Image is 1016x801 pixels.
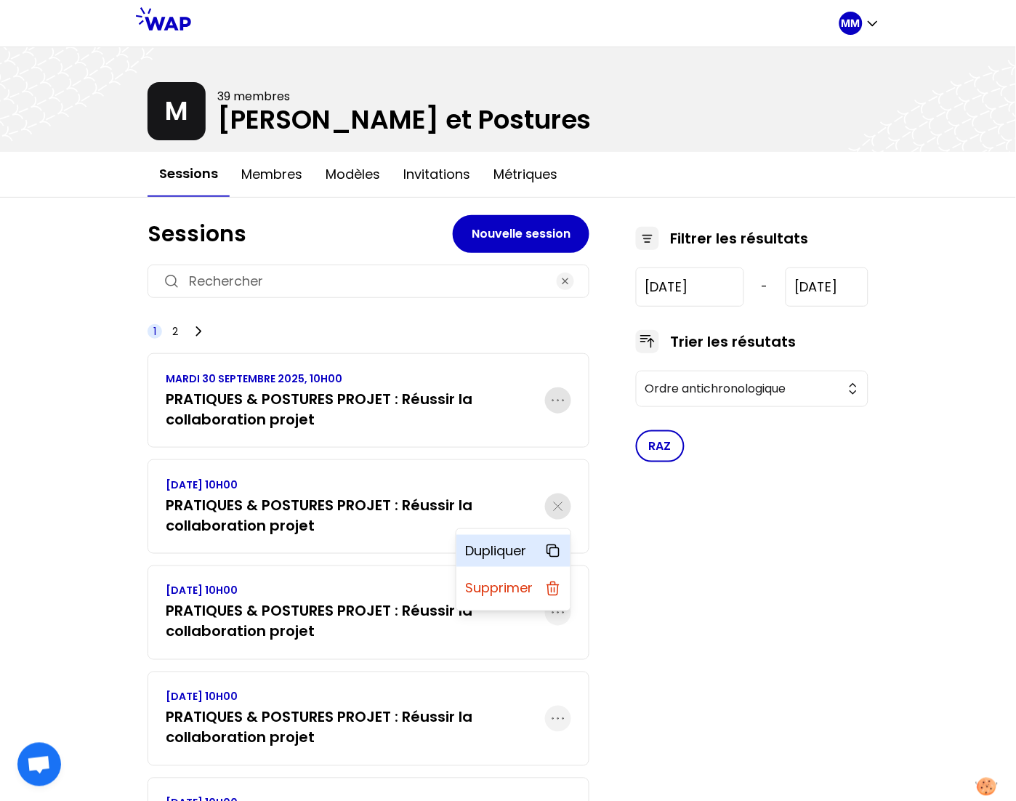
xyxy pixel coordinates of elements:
[172,324,178,339] span: 2
[166,478,545,536] a: [DATE] 10H00PRATIQUES & POSTURES PROJET : Réussir la collaboration projet
[166,495,545,536] h3: PRATIQUES & POSTURES PROJET : Réussir la collaboration projet
[786,267,868,307] input: YYYY-M-D
[166,707,545,748] h3: PRATIQUES & POSTURES PROJET : Réussir la collaboration projet
[482,153,569,196] button: Métriques
[465,541,526,561] p: Dupliquer
[189,271,548,291] input: Rechercher
[671,331,797,352] h3: Trier les résutats
[166,690,545,704] p: [DATE] 10H00
[230,153,314,196] button: Membres
[153,324,156,339] span: 1
[671,228,809,249] h3: Filtrer les résultats
[636,430,685,462] button: RAZ
[392,153,482,196] button: Invitations
[166,601,545,642] h3: PRATIQUES & POSTURES PROJET : Réussir la collaboration projet
[166,389,545,430] h3: PRATIQUES & POSTURES PROJET : Réussir la collaboration projet
[166,371,545,386] p: MARDI 30 SEPTEMBRE 2025, 10H00
[314,153,392,196] button: Modèles
[839,12,880,35] button: MM
[636,267,744,307] input: YYYY-M-D
[762,278,768,296] span: -
[148,221,453,247] h1: Sessions
[636,371,868,407] button: Ordre antichronologique
[17,743,61,786] div: Ouvrir le chat
[166,584,545,642] a: [DATE] 10H00PRATIQUES & POSTURES PROJET : Réussir la collaboration projet
[842,16,860,31] p: MM
[645,380,839,398] span: Ordre antichronologique
[166,371,545,430] a: MARDI 30 SEPTEMBRE 2025, 10H00PRATIQUES & POSTURES PROJET : Réussir la collaboration projet
[166,584,545,598] p: [DATE] 10H00
[166,690,545,748] a: [DATE] 10H00PRATIQUES & POSTURES PROJET : Réussir la collaboration projet
[453,215,589,253] button: Nouvelle session
[148,152,230,197] button: Sessions
[465,579,533,599] p: Supprimer
[166,478,545,492] p: [DATE] 10H00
